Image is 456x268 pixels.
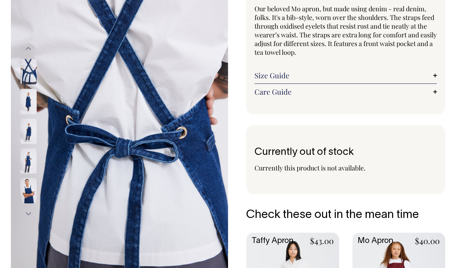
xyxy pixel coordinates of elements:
button: Previous [23,41,34,57]
p: Currently this product is not available. [255,164,437,172]
img: denim [20,59,37,84]
button: Next [23,205,34,222]
a: Care Guide [255,87,437,96]
a: Size Guide [255,71,437,80]
h6: Currently out of stock [255,147,437,158]
span: Our beloved Mo apron, but made using denim - real denim, folks. It's a bib-style, worn over the s... [255,4,437,57]
img: denim [20,118,37,144]
img: denim [20,88,37,114]
img: denim [20,148,37,173]
h5: Check these out in the mean time [246,209,445,221]
img: denim [20,178,37,203]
